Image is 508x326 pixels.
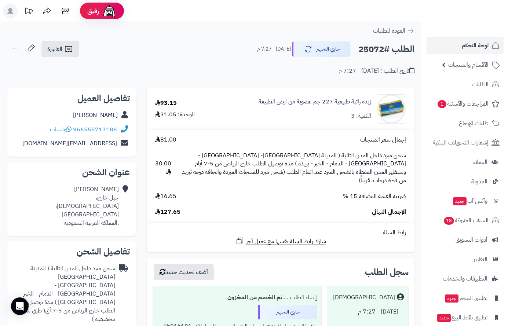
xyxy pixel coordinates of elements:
[427,270,504,287] a: التطبيقات والخدمات
[438,100,446,108] span: 1
[427,289,504,307] a: تطبيق المتجرجديد
[11,297,29,315] div: Open Intercom Messenger
[427,37,504,54] a: لوحة التحكم
[227,293,282,302] b: تم الخصم من المخزون
[41,41,79,57] a: الفاتورة
[155,136,176,144] span: 81.00
[456,235,487,245] span: أدوات التسويق
[179,151,406,185] span: شحن مبرد داخل المدن التالية ( المدينة [GEOGRAPHIC_DATA]- [GEOGRAPHIC_DATA] - [GEOGRAPHIC_DATA] - ...
[452,196,487,206] span: وآتس آب
[13,185,119,227] div: [PERSON_NAME] جبل خارج، [DEMOGRAPHIC_DATA]، [GEOGRAPHIC_DATA] .المملكة العربية السعودية
[448,60,489,70] span: الأقسام والمنتجات
[360,136,406,144] span: إجمالي سعر المنتجات
[13,168,130,177] h2: عنوان الشحن
[351,112,371,120] div: الكمية: 3
[154,264,214,280] button: أضف تحديث جديد
[259,98,371,106] a: زبدة رائبة طبيعية 227 جم عضوية من ارض الطبيعة
[332,305,404,319] div: [DATE] - 7:27 م
[258,305,317,319] div: جاري التجهيز
[427,250,504,268] a: التقارير
[343,192,406,201] span: ضريبة القيمة المضافة 15 %
[437,314,451,322] span: جديد
[472,79,489,89] span: الطلبات
[427,134,504,151] a: إشعارات التحويلات البنكية
[246,237,326,246] span: شارك رابط السلة نفسها مع عميل آخر
[292,41,351,57] button: جاري التجهيز
[427,76,504,93] a: الطلبات
[358,42,414,57] h2: الطلب #25072
[150,228,412,237] div: رابط السلة
[373,26,405,35] span: العودة للطلبات
[373,26,414,35] a: العودة للطلبات
[257,45,291,53] small: [DATE] - 7:27 م
[235,237,326,246] a: شارك رابط السلة نفسها مع عميل آخر
[427,231,504,249] a: أدوات التسويق
[333,293,395,302] div: [DEMOGRAPHIC_DATA]
[427,212,504,229] a: السلات المتروكة18
[443,215,489,226] span: السلات المتروكة
[437,99,489,109] span: المراجعات والأسئلة
[13,264,115,323] div: شحن مبرد داخل المدن التالية ( المدينة [GEOGRAPHIC_DATA]- [GEOGRAPHIC_DATA] - [GEOGRAPHIC_DATA] - ...
[459,118,489,128] span: طلبات الإرجاع
[473,157,487,167] span: العملاء
[155,99,177,107] div: 93.15
[155,208,180,216] span: 127.65
[13,247,130,256] h2: تفاصيل الشحن
[102,4,117,18] img: ai-face.png
[427,192,504,210] a: وآتس آبجديد
[155,160,171,176] span: 30.00
[73,125,117,134] a: 966555713188
[155,110,195,119] div: الوحدة: 31.05
[19,4,38,20] a: تحديثات المنصة
[87,7,99,15] span: رفيق
[157,290,317,305] div: إنشاء الطلب ....
[13,94,130,103] h2: تفاصيل العميل
[377,94,406,124] img: Cultured-Butter-Front_1.jpg.320x400_q95_upscale-True-90x90.jpg
[73,111,118,120] a: [PERSON_NAME]
[474,254,487,264] span: التقارير
[444,217,454,225] span: 18
[443,274,487,284] span: التطبيقات والخدمات
[427,153,504,171] a: العملاء
[427,114,504,132] a: طلبات الإرجاع
[453,197,467,205] span: جديد
[427,173,504,190] a: المدونة
[365,268,409,276] h3: سجل الطلب
[22,139,117,148] a: [EMAIL_ADDRESS][DOMAIN_NAME]
[462,40,489,51] span: لوحة التحكم
[444,293,487,303] span: تطبيق المتجر
[436,312,487,323] span: تطبيق نقاط البيع
[427,95,504,113] a: المراجعات والأسئلة1
[372,208,406,216] span: الإجمالي النهائي
[445,294,458,303] span: جديد
[155,192,176,201] span: 16.65
[471,176,487,187] span: المدونة
[339,67,414,75] div: تاريخ الطلب : [DATE] - 7:27 م
[433,138,489,148] span: إشعارات التحويلات البنكية
[47,45,62,54] span: الفاتورة
[50,125,72,134] a: واتساب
